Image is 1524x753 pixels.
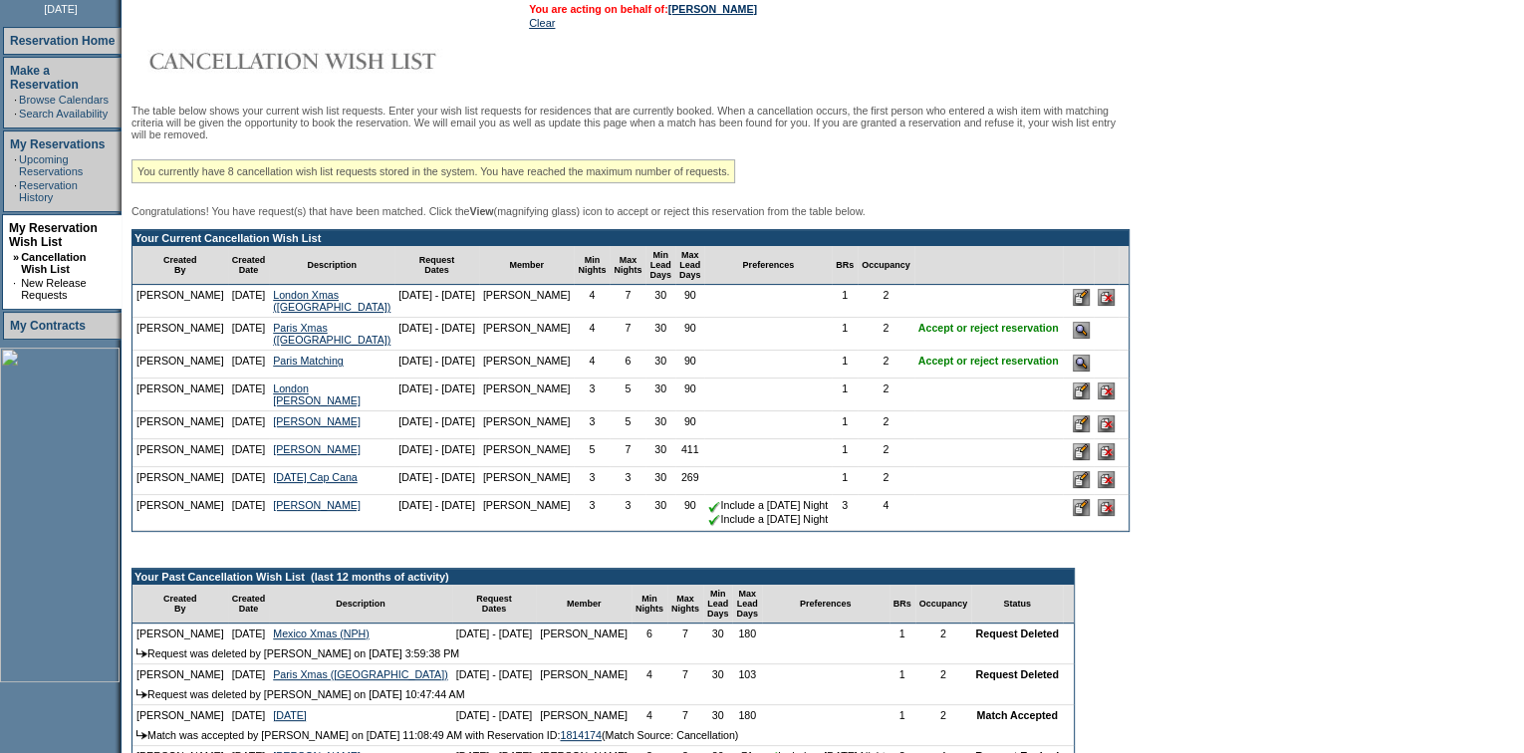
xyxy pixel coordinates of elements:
[398,471,475,483] nobr: [DATE] - [DATE]
[228,495,270,530] td: [DATE]
[574,351,610,378] td: 4
[132,569,1074,585] td: Your Past Cancellation Wish List (last 12 months of activity)
[645,439,675,467] td: 30
[9,221,98,249] a: My Reservation Wish List
[228,467,270,495] td: [DATE]
[132,585,228,624] td: Created By
[610,439,645,467] td: 7
[732,705,762,725] td: 180
[273,289,390,313] a: London Xmas ([GEOGRAPHIC_DATA])
[975,668,1059,680] nobr: Request Deleted
[832,351,858,378] td: 1
[469,205,493,217] b: View
[273,322,390,346] a: Paris Xmas ([GEOGRAPHIC_DATA])
[610,318,645,351] td: 7
[732,664,762,684] td: 103
[394,246,479,285] td: Request Dates
[536,664,632,684] td: [PERSON_NAME]
[703,585,733,624] td: Min Lead Days
[131,159,735,183] div: You currently have 8 cancellation wish list requests stored in the system. You have reached the m...
[273,627,370,639] a: Mexico Xmas (NPH)
[971,585,1063,624] td: Status
[858,378,914,411] td: 2
[832,246,858,285] td: BRs
[273,499,361,511] a: [PERSON_NAME]
[675,285,705,318] td: 90
[132,624,228,643] td: [PERSON_NAME]
[703,664,733,684] td: 30
[610,411,645,439] td: 5
[228,705,270,725] td: [DATE]
[136,689,147,698] img: arrow.gif
[132,351,228,378] td: [PERSON_NAME]
[976,709,1057,721] nobr: Match Accepted
[832,411,858,439] td: 1
[915,624,972,643] td: 2
[1073,443,1090,460] input: Edit this Request
[762,585,889,624] td: Preferences
[574,439,610,467] td: 5
[858,439,914,467] td: 2
[273,382,361,406] a: London [PERSON_NAME]
[479,411,575,439] td: [PERSON_NAME]
[704,246,832,285] td: Preferences
[228,439,270,467] td: [DATE]
[452,585,537,624] td: Request Dates
[132,705,228,725] td: [PERSON_NAME]
[858,495,914,530] td: 4
[132,318,228,351] td: [PERSON_NAME]
[675,351,705,378] td: 90
[1073,415,1090,432] input: Edit this Request
[668,3,757,15] a: [PERSON_NAME]
[610,246,645,285] td: Max Nights
[889,624,915,643] td: 1
[228,378,270,411] td: [DATE]
[21,251,86,275] a: Cancellation Wish List
[858,411,914,439] td: 2
[632,664,667,684] td: 4
[132,411,228,439] td: [PERSON_NAME]
[228,351,270,378] td: [DATE]
[1073,382,1090,399] input: Edit this Request
[574,495,610,530] td: 3
[228,285,270,318] td: [DATE]
[273,415,361,427] a: [PERSON_NAME]
[228,246,270,285] td: Created Date
[398,289,475,301] nobr: [DATE] - [DATE]
[131,41,530,81] img: Cancellation Wish List
[832,378,858,411] td: 1
[269,246,394,285] td: Description
[273,668,447,680] a: Paris Xmas ([GEOGRAPHIC_DATA])
[398,415,475,427] nobr: [DATE] - [DATE]
[1073,471,1090,488] input: Edit this Request
[675,378,705,411] td: 90
[456,668,533,680] nobr: [DATE] - [DATE]
[398,355,475,367] nobr: [DATE] - [DATE]
[132,495,228,530] td: [PERSON_NAME]
[858,351,914,378] td: 2
[1098,415,1115,432] input: Delete this Request
[675,411,705,439] td: 90
[398,443,475,455] nobr: [DATE] - [DATE]
[1098,382,1115,399] input: Delete this Request
[14,179,17,203] td: ·
[832,285,858,318] td: 1
[132,643,1074,664] td: Request was deleted by [PERSON_NAME] on [DATE] 3:59:38 PM
[132,230,1129,246] td: Your Current Cancellation Wish List
[645,318,675,351] td: 30
[19,108,108,120] a: Search Availability
[918,322,1059,334] nobr: Accept or reject reservation
[832,318,858,351] td: 1
[398,322,475,334] nobr: [DATE] - [DATE]
[228,318,270,351] td: [DATE]
[456,709,533,721] nobr: [DATE] - [DATE]
[398,499,475,511] nobr: [DATE] - [DATE]
[19,94,109,106] a: Browse Calendars
[529,17,555,29] a: Clear
[536,624,632,643] td: [PERSON_NAME]
[858,285,914,318] td: 2
[132,378,228,411] td: [PERSON_NAME]
[975,627,1059,639] nobr: Request Deleted
[858,246,914,285] td: Occupancy
[479,439,575,467] td: [PERSON_NAME]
